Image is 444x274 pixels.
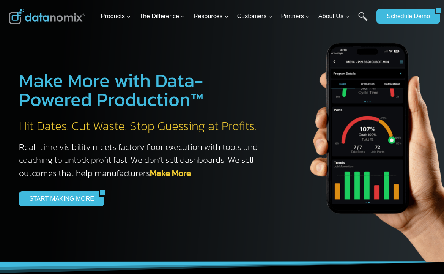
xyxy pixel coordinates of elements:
[194,11,228,21] span: Resources
[9,9,85,24] img: Datanomix
[19,140,259,180] h3: Real-time visibility meets factory floor execution with tools and coaching to unlock profit fast....
[139,11,185,21] span: The Difference
[19,118,259,134] h2: Hit Dates. Cut Waste. Stop Guessing at Profits.
[150,167,191,180] a: Make More
[318,11,350,21] span: About Us
[281,11,310,21] span: Partners
[237,11,272,21] span: Customers
[101,11,131,21] span: Products
[358,12,368,29] a: Search
[19,71,259,109] h1: Make More with Data-Powered Production™
[4,128,126,270] iframe: Popup CTA
[98,4,373,29] nav: Primary Navigation
[376,9,435,24] a: Schedule Demo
